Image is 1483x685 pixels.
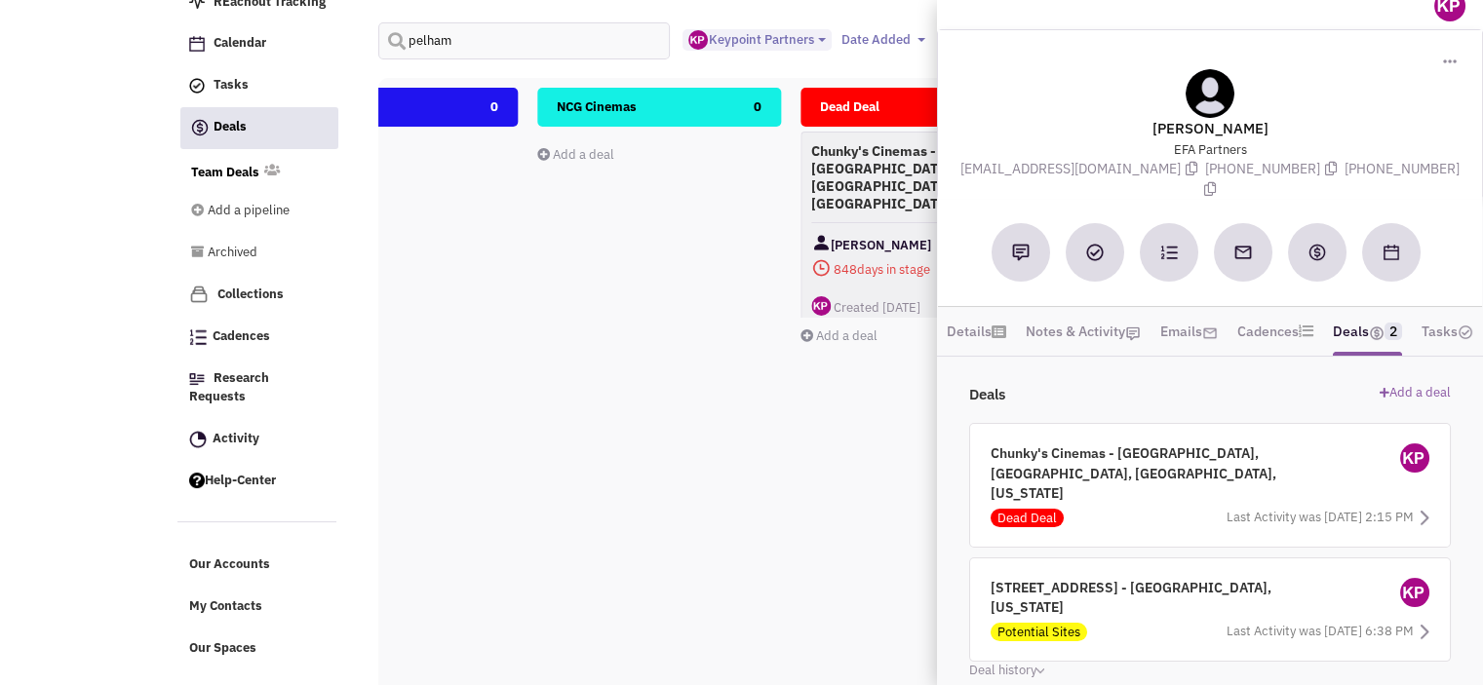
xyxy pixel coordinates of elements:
[213,328,270,345] span: Cadences
[991,623,1087,641] span: Potential Sites
[1380,384,1451,402] a: Add a deal
[1421,625,1429,639] img: RightArrow_Black.png
[834,261,857,278] span: 848
[189,373,205,385] img: Research.png
[1160,317,1218,346] a: Emails
[179,25,337,62] a: Calendar
[189,431,207,448] img: Activity.png
[1400,578,1429,607] img: ny_GipEnDU-kinWYCc5EwQ.png
[490,88,498,127] span: 0
[191,193,310,230] a: Add a pipeline
[189,598,262,615] span: My Contacts
[1227,623,1414,639] span: Last Activity was [DATE] 6:38 PM
[811,257,1034,282] span: days in stage
[960,118,1460,138] lable: [PERSON_NAME]
[217,285,284,302] span: Collections
[1012,244,1030,261] img: Add a note
[1237,317,1313,346] a: Cadences
[537,146,614,163] a: Add a deal
[214,35,266,52] span: Calendar
[1227,509,1414,525] span: Last Activity was [DATE] 2:15 PM
[991,579,1271,617] span: [STREET_ADDRESS] - [GEOGRAPHIC_DATA], [US_STATE]
[1205,160,1345,177] span: [PHONE_NUMBER]
[1421,511,1429,525] img: RightArrow_Black.png
[1160,244,1178,261] img: Subscribe to a cadence
[934,29,995,51] button: States
[831,233,931,257] span: [PERSON_NAME]
[179,463,337,500] a: Help-Center
[1384,245,1399,260] img: Schedule a Meeting
[840,31,910,48] span: Date Added
[1202,325,1218,341] img: icon-email-active-16.png
[834,299,920,316] span: Created [DATE]
[180,107,338,149] a: Deals
[811,142,1034,212] h4: Chunky's Cinemas - [GEOGRAPHIC_DATA], [GEOGRAPHIC_DATA], [GEOGRAPHIC_DATA], [US_STATE]
[1458,324,1473,340] img: TaskCount.png
[213,430,259,446] span: Activity
[947,317,1006,346] a: Details
[1125,325,1141,341] img: icon-note.png
[1400,443,1429,473] img: ny_GipEnDU-kinWYCc5EwQ.png
[191,164,259,182] a: Team Deals
[754,88,761,127] span: 0
[189,36,205,52] img: Calendar.png
[189,78,205,94] img: icon-tasks.png
[179,421,337,458] a: Activity
[1186,69,1234,118] img: teammate.png
[189,556,270,573] span: Our Accounts
[1233,243,1253,262] img: Send an email
[189,285,209,304] img: icon-collection-lavender.png
[179,361,337,416] a: Research Requests
[189,473,205,488] img: help.png
[688,30,708,50] img: ny_GipEnDU-kinWYCc5EwQ.png
[1174,141,1247,158] a: EFA Partners
[1333,317,1402,346] a: Deals
[189,370,269,405] span: Research Requests
[811,233,831,252] img: Contact Image
[1385,323,1402,340] span: 2
[179,630,337,667] a: Our Spaces
[969,662,1044,680] a: Deal history
[1086,244,1104,261] img: Add a Task
[1036,668,1044,673] img: Arrow-down.png
[557,98,637,115] span: NCG Cinemas
[683,29,832,52] button: Keypoint Partners
[820,98,879,115] span: Dead Deal
[991,509,1064,527] span: Dead Deal
[179,589,337,626] a: My Contacts
[800,327,878,344] a: Add a deal
[1026,317,1141,346] a: Notes & Activity
[811,258,831,278] img: icon-daysinstage-red.png
[179,67,337,104] a: Tasks
[190,116,210,139] img: icon-deals.svg
[1369,325,1385,341] img: icon-dealamount.png
[688,31,813,48] span: Keypoint Partners
[191,235,310,272] a: Archived
[179,276,337,314] a: Collections
[991,444,1276,502] span: Chunky's Cinemas - [GEOGRAPHIC_DATA], [GEOGRAPHIC_DATA], [GEOGRAPHIC_DATA], [US_STATE]
[1422,317,1473,346] a: Tasks
[969,385,1005,403] span: Deals
[179,319,337,356] a: Cadences
[835,29,931,51] button: Date Added
[1307,243,1327,262] img: Create a deal
[960,160,1205,177] span: [EMAIL_ADDRESS][DOMAIN_NAME]
[189,639,256,656] span: Our Spaces
[189,329,207,345] img: Cadences_logo.png
[179,547,337,584] a: Our Accounts
[1199,160,1460,198] span: [PHONE_NUMBER]
[214,77,249,94] span: Tasks
[378,22,671,59] input: Search deals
